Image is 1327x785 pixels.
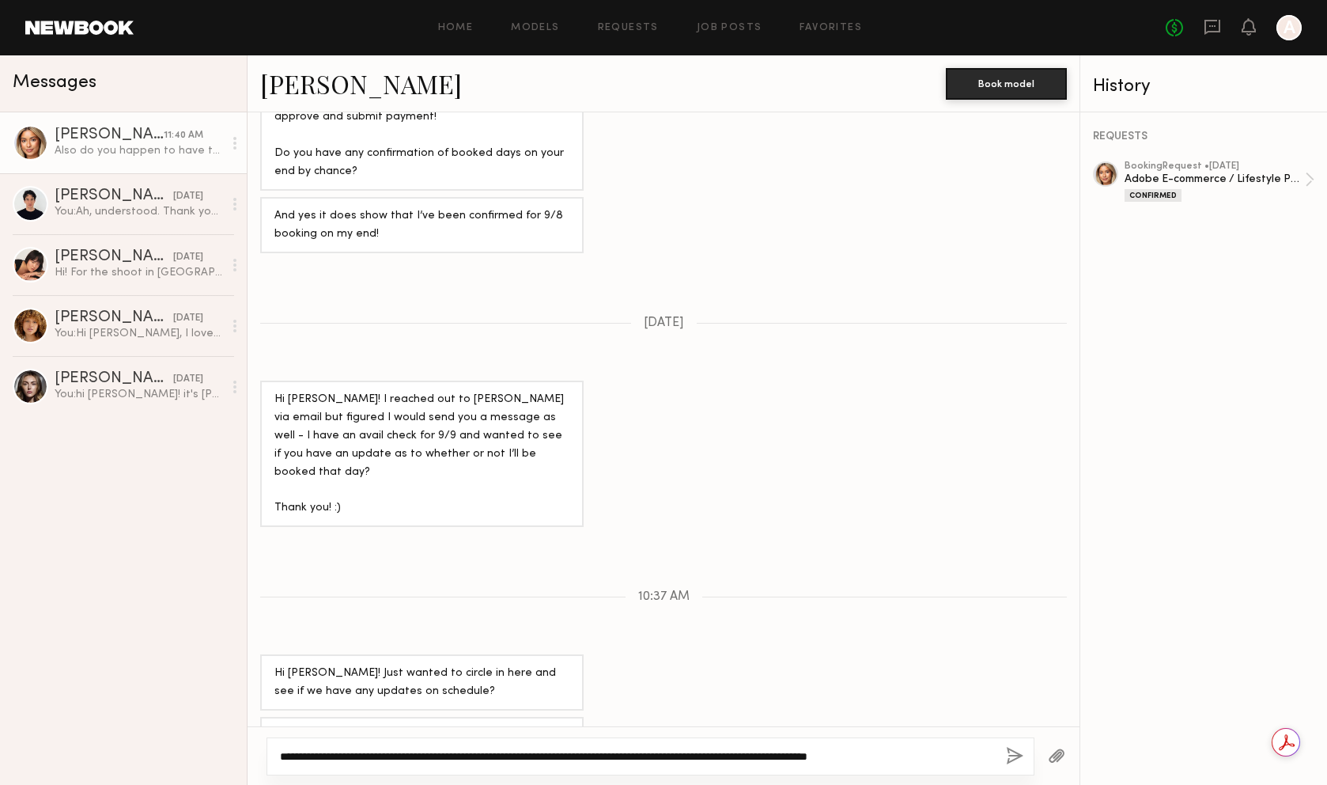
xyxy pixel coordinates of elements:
[1125,172,1305,187] div: Adobe E-commerce / Lifestyle Photoshoot
[55,326,223,341] div: You: Hi [PERSON_NAME], I love your look! I'm a photographer casting for an e-commerce and lifesty...
[173,311,203,326] div: [DATE]
[800,23,862,33] a: Favorites
[946,76,1067,89] a: Book model
[598,23,659,33] a: Requests
[55,127,164,143] div: [PERSON_NAME]
[55,249,173,265] div: [PERSON_NAME]
[55,310,173,326] div: [PERSON_NAME]
[1276,15,1302,40] a: A
[1125,189,1181,202] div: Confirmed
[1125,161,1314,202] a: bookingRequest •[DATE]Adobe E-commerce / Lifestyle PhotoshootConfirmed
[173,250,203,265] div: [DATE]
[274,72,569,181] div: Yep after the shoot I’ll submit my booked hours and any reimbursements (if applicable) and then y...
[260,66,462,100] a: [PERSON_NAME]
[644,317,684,330] span: [DATE]
[173,189,203,204] div: [DATE]
[13,74,96,92] span: Messages
[638,590,690,604] span: 10:37 AM
[55,265,223,280] div: Hi! For the shoot in [GEOGRAPHIC_DATA], would you be able to provide somewhere to stay between sh...
[1093,78,1314,96] div: History
[164,128,203,143] div: 11:40 AM
[438,23,474,33] a: Home
[274,665,569,701] div: Hi [PERSON_NAME]! Just wanted to circle in here and see if we have any updates on schedule?
[511,23,559,33] a: Models
[55,143,223,158] div: Also do you happen to have the studio address for shoot?
[1125,161,1305,172] div: booking Request • [DATE]
[55,387,223,402] div: You: hi [PERSON_NAME]! it's [PERSON_NAME], we worked together on whit shoot in march. you were wo...
[55,371,173,387] div: [PERSON_NAME]
[1093,131,1314,142] div: REQUESTS
[55,188,173,204] div: [PERSON_NAME]
[274,391,569,518] div: Hi [PERSON_NAME]! I reached out to [PERSON_NAME] via email but figured I would send you a message...
[55,204,223,219] div: You: Ah, understood. Thank you for letting me know!
[173,372,203,387] div: [DATE]
[946,68,1067,100] button: Book model
[697,23,762,33] a: Job Posts
[274,207,569,244] div: And yes it does show that I’ve been confirmed for 9/8 booking on my end!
